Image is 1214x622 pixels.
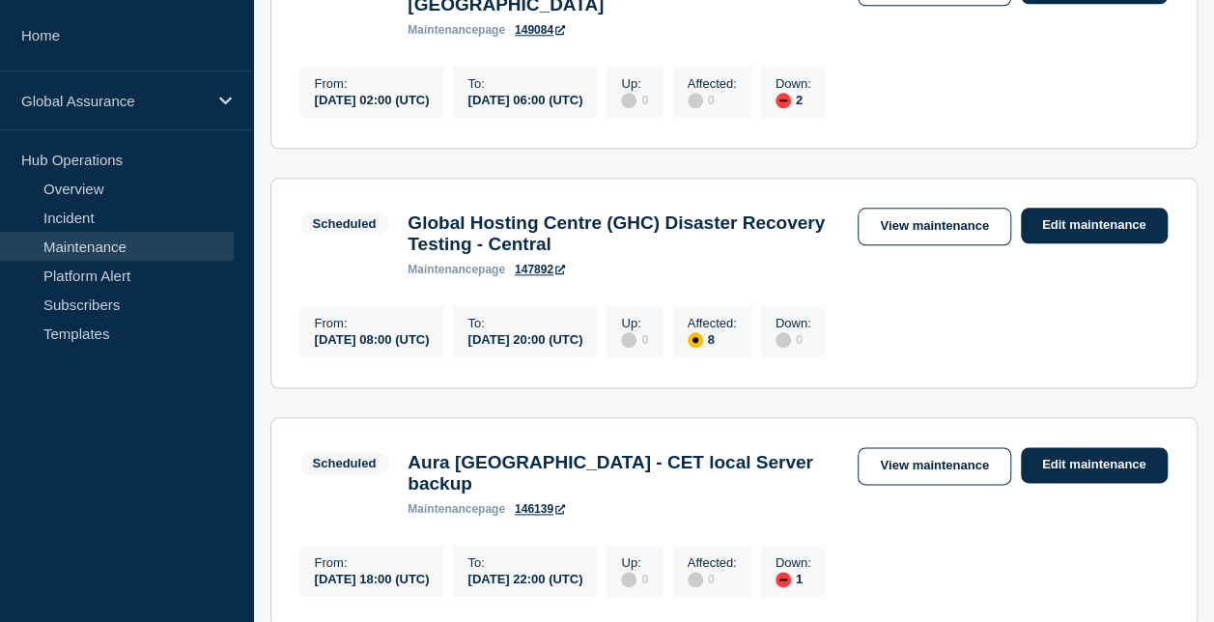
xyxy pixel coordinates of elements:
p: From : [315,555,430,570]
div: affected [688,332,703,348]
p: Up : [621,76,648,91]
div: 2 [776,91,811,108]
a: 149084 [515,23,565,37]
div: [DATE] 18:00 (UTC) [315,570,430,586]
p: To : [467,76,582,91]
a: Edit maintenance [1021,447,1168,483]
div: 0 [621,330,648,348]
p: Down : [776,316,811,330]
div: 8 [688,330,737,348]
p: page [408,502,505,516]
div: disabled [688,93,703,108]
div: 0 [621,570,648,587]
span: maintenance [408,263,478,276]
div: disabled [621,332,636,348]
a: 147892 [515,263,565,276]
p: Affected : [688,316,737,330]
div: [DATE] 06:00 (UTC) [467,91,582,107]
div: [DATE] 02:00 (UTC) [315,91,430,107]
p: From : [315,76,430,91]
div: 0 [776,330,811,348]
div: disabled [776,332,791,348]
p: Up : [621,555,648,570]
p: From : [315,316,430,330]
p: Down : [776,555,811,570]
div: 0 [621,91,648,108]
h3: Aura [GEOGRAPHIC_DATA] - CET local Server backup [408,452,838,495]
a: 146139 [515,502,565,516]
p: page [408,263,505,276]
div: down [776,93,791,108]
div: disabled [621,572,636,587]
div: [DATE] 20:00 (UTC) [467,330,582,347]
a: Edit maintenance [1021,208,1168,243]
p: Global Assurance [21,93,207,109]
div: Scheduled [313,456,377,470]
a: View maintenance [858,208,1010,245]
p: Up : [621,316,648,330]
div: disabled [621,93,636,108]
div: down [776,572,791,587]
div: [DATE] 22:00 (UTC) [467,570,582,586]
div: disabled [688,572,703,587]
h3: Global Hosting Centre (GHC) Disaster Recovery Testing - Central [408,212,838,255]
div: [DATE] 08:00 (UTC) [315,330,430,347]
div: Scheduled [313,216,377,231]
p: Affected : [688,76,737,91]
p: To : [467,316,582,330]
a: View maintenance [858,447,1010,485]
p: Affected : [688,555,737,570]
p: To : [467,555,582,570]
span: maintenance [408,23,478,37]
div: 0 [688,570,737,587]
div: 1 [776,570,811,587]
div: 0 [688,91,737,108]
p: page [408,23,505,37]
p: Down : [776,76,811,91]
span: maintenance [408,502,478,516]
